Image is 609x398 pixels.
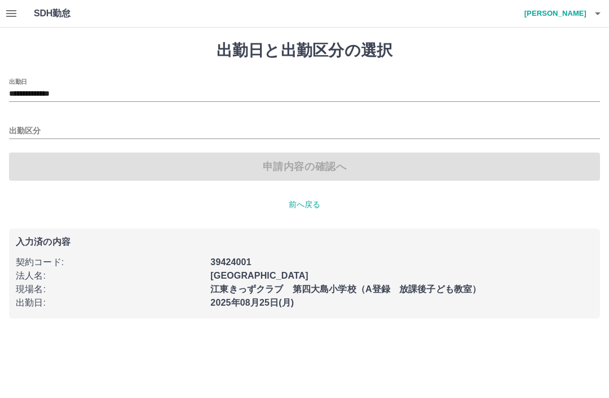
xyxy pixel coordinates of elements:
label: 出勤日 [9,77,27,86]
b: 江東きっずクラブ 第四大島小学校（A登録 放課後子ども教室） [210,284,481,294]
b: 2025年08月25日(月) [210,298,294,307]
b: [GEOGRAPHIC_DATA] [210,271,308,280]
p: 契約コード : [16,256,204,269]
b: 39424001 [210,257,251,267]
p: 前へ戻る [9,199,600,211]
p: 法人名 : [16,269,204,283]
p: 出勤日 : [16,296,204,310]
p: 入力済の内容 [16,238,593,247]
h1: 出勤日と出勤区分の選択 [9,41,600,60]
p: 現場名 : [16,283,204,296]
